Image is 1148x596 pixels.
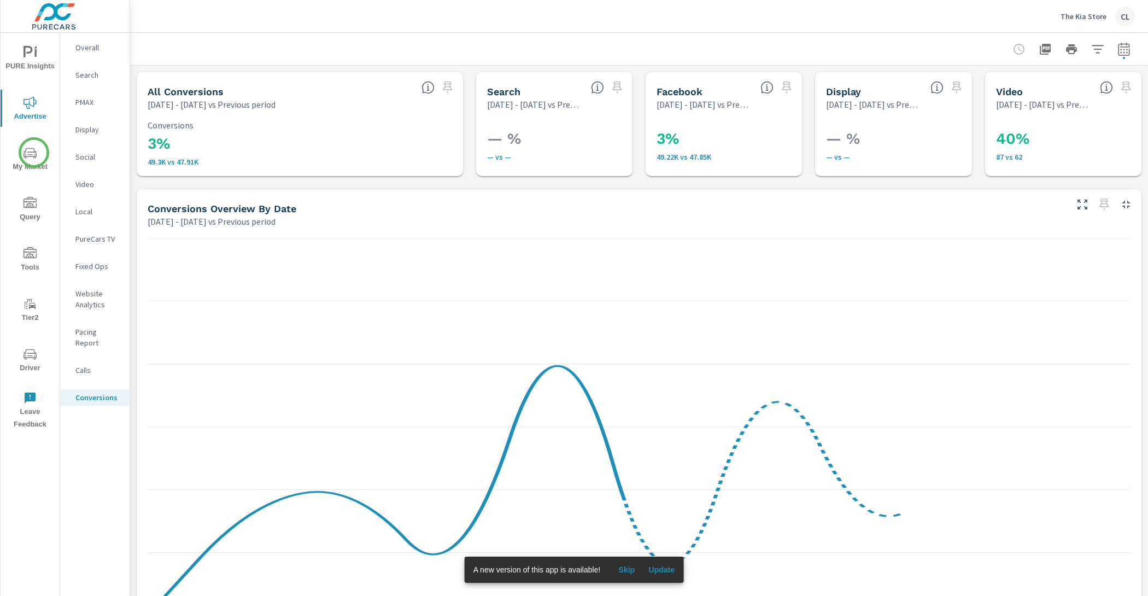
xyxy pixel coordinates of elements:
[60,203,130,220] div: Local
[487,86,520,97] h5: Search
[148,215,276,228] p: [DATE] - [DATE] vs Previous period
[760,81,774,94] span: All conversions reported from Facebook with duplicates filtered out
[60,67,130,83] div: Search
[1087,38,1109,60] button: Apply Filters
[4,348,56,375] span: Driver
[4,96,56,123] span: Advertise
[148,157,452,166] p: 49,302 vs 47,907
[1,33,60,435] div: nav menu
[613,565,640,575] span: Skip
[1061,38,1082,60] button: Print Report
[826,153,970,161] p: — vs —
[148,98,276,111] p: [DATE] - [DATE] vs Previous period
[648,565,675,575] span: Update
[4,147,56,173] span: My Market
[60,176,130,192] div: Video
[60,149,130,165] div: Social
[60,94,130,110] div: PMAX
[148,86,224,97] h5: All Conversions
[1074,196,1091,213] button: Make Fullscreen
[609,561,644,579] button: Skip
[826,130,970,148] h3: — %
[826,86,861,97] h5: Display
[75,124,121,135] p: Display
[996,86,1023,97] h5: Video
[75,288,121,310] p: Website Analytics
[60,285,130,313] div: Website Analytics
[75,392,121,403] p: Conversions
[996,98,1091,111] p: [DATE] - [DATE] vs Previous period
[1034,38,1056,60] button: "Export Report to PDF"
[75,261,121,272] p: Fixed Ops
[473,565,601,574] span: A new version of this app is available!
[60,121,130,138] div: Display
[75,97,121,108] p: PMAX
[1096,196,1113,213] span: Select a preset date range to save this widget
[1117,196,1135,213] button: Minimize Widget
[60,362,130,378] div: Calls
[75,233,121,244] p: PureCars TV
[75,179,121,190] p: Video
[657,130,801,148] h3: 3%
[4,392,56,431] span: Leave Feedback
[4,46,56,73] span: PURE Insights
[1117,79,1135,96] span: Select a preset date range to save this widget
[4,197,56,224] span: Query
[60,39,130,56] div: Overall
[1113,38,1135,60] button: Select Date Range
[487,130,631,148] h3: — %
[996,130,1140,148] h3: 40%
[657,98,752,111] p: [DATE] - [DATE] vs Previous period
[4,297,56,324] span: Tier2
[996,153,1140,161] p: 87 vs 62
[4,247,56,274] span: Tools
[75,206,121,217] p: Local
[608,79,626,96] span: Select a preset date range to save this widget
[591,81,604,94] span: Search Conversions include Actions, Leads and Unmapped Conversions.
[60,324,130,351] div: Pacing Report
[487,153,631,161] p: — vs —
[1115,7,1135,26] div: CL
[60,231,130,247] div: PureCars TV
[75,365,121,376] p: Calls
[75,326,121,348] p: Pacing Report
[60,258,130,274] div: Fixed Ops
[657,86,702,97] h5: Facebook
[75,69,121,80] p: Search
[1061,11,1106,21] p: The Kia Store
[1100,81,1113,94] span: Video Conversions include Actions, Leads and Unmapped Conversions
[826,98,921,111] p: [DATE] - [DATE] vs Previous period
[778,79,795,96] span: Select a preset date range to save this widget
[421,81,435,94] span: All Conversions include Actions, Leads and Unmapped Conversions
[948,79,965,96] span: Select a preset date range to save this widget
[148,135,452,153] h3: 3%
[75,151,121,162] p: Social
[60,389,130,406] div: Conversions
[148,120,452,130] p: Conversions
[930,81,944,94] span: Display Conversions include Actions, Leads and Unmapped Conversions
[148,203,296,214] h5: Conversions Overview By Date
[487,98,582,111] p: [DATE] - [DATE] vs Previous period
[75,42,121,53] p: Overall
[657,153,801,161] p: 49,215 vs 47,845
[644,561,679,579] button: Update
